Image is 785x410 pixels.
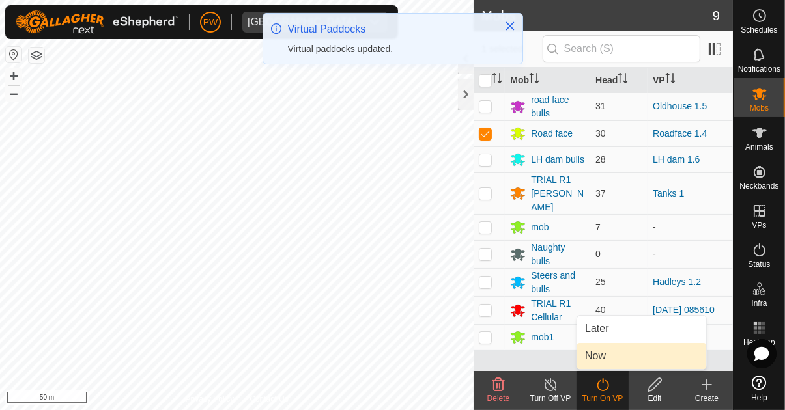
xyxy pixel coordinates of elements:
button: Reset Map [6,47,21,62]
div: Edit [629,392,681,404]
div: Virtual paddocks updated. [288,42,491,56]
span: 37 [595,188,606,198]
span: Notifications [738,65,780,73]
p-sorticon: Activate to sort [665,75,676,85]
div: mob [531,221,549,234]
span: Delete [487,394,510,403]
div: dropdown trigger [362,12,388,33]
span: 0 [595,249,601,259]
div: TRIAL R1 [PERSON_NAME] [531,173,585,214]
div: [GEOGRAPHIC_DATA] [248,17,356,27]
li: Later [577,316,706,342]
span: Infra [751,299,767,307]
span: Now [585,348,606,364]
a: Hadleys 1.2 [653,277,701,287]
a: Privacy Policy [186,393,235,405]
p-sorticon: Activate to sort [492,75,502,85]
th: Mob [505,68,590,93]
span: Neckbands [739,182,778,190]
div: mob1 [531,331,554,344]
span: 9 [713,6,720,25]
span: Later [585,321,608,336]
li: Now [577,343,706,369]
a: LH dam 1.6 [653,154,700,165]
span: Animals [745,143,773,151]
button: Close [501,17,519,35]
a: Roadface 1.4 [653,128,707,139]
div: Create [681,392,733,404]
span: Status [748,260,770,268]
span: Schedules [741,26,777,34]
span: Mobs [750,104,769,112]
div: road face bulls [531,93,585,120]
span: 28 [595,154,606,165]
td: - [648,214,733,240]
a: Contact Us [250,393,288,405]
th: Head [590,68,648,93]
span: 31 [595,101,606,111]
div: Virtual Paddocks [288,21,491,37]
a: [DATE] 085610 [653,305,715,315]
div: Turn On VP [577,392,629,404]
button: Map Layers [29,48,44,63]
button: + [6,68,21,84]
span: 40 [595,305,606,315]
span: VPs [752,221,766,229]
th: VP [648,68,733,93]
div: Road face [531,127,573,141]
a: Help [734,370,785,407]
h2: Mobs [481,8,713,23]
td: - [648,240,733,268]
input: Search (S) [543,35,700,62]
p-sorticon: Activate to sort [529,75,539,85]
span: 25 [595,277,606,287]
img: Gallagher Logo [16,10,178,34]
span: Kawhia Farm [242,12,362,33]
button: – [6,85,21,101]
a: Tanks 1 [653,188,684,198]
span: 7 [595,222,601,232]
div: Turn Off VP [524,392,577,404]
div: LH dam bulls [531,153,584,167]
span: Help [751,394,767,402]
span: 30 [595,128,606,139]
span: Heatmap [743,338,775,346]
div: Naughty bulls [531,241,585,268]
a: Oldhouse 1.5 [653,101,707,111]
span: PW [203,16,218,29]
div: Steers and bulls [531,269,585,296]
div: TRIAL R1 Cellular [531,297,585,324]
p-sorticon: Activate to sort [618,75,628,85]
